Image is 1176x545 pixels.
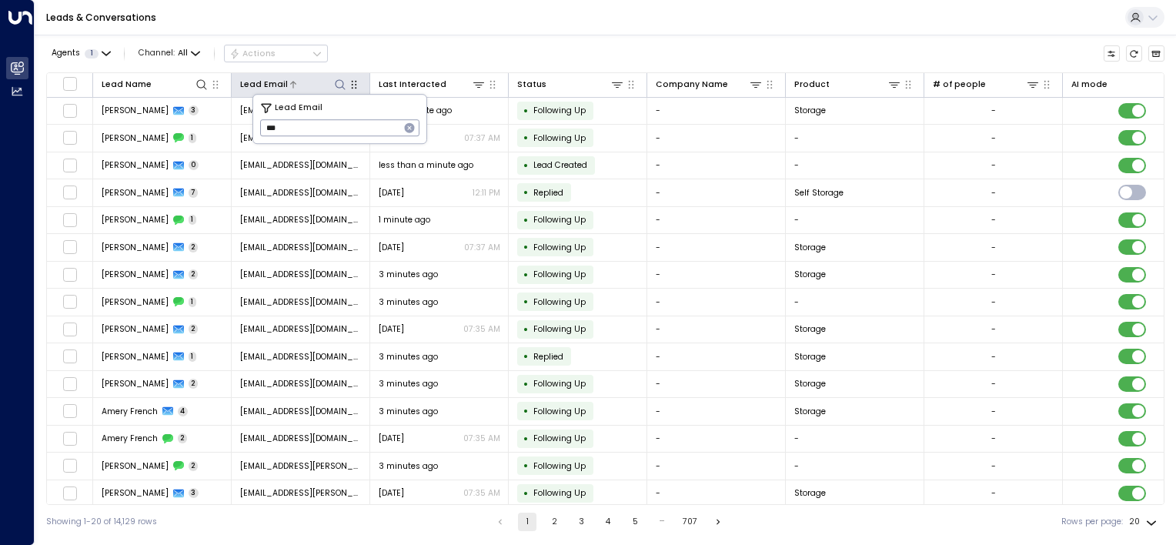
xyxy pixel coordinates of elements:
[240,406,362,417] span: dixyqahev@gmail.com
[523,319,529,339] div: •
[647,98,786,125] td: -
[189,488,199,498] span: 3
[379,242,404,253] span: Yesterday
[1071,78,1108,92] div: AI mode
[656,78,728,92] div: Company Name
[62,295,77,309] span: Toggle select row
[379,214,430,226] span: 1 minute ago
[464,242,500,253] p: 07:37 AM
[62,322,77,336] span: Toggle select row
[653,513,671,531] div: …
[647,371,786,398] td: -
[794,187,844,199] span: Self Storage
[933,78,986,92] div: # of people
[62,212,77,227] span: Toggle select row
[62,404,77,419] span: Toggle select row
[102,433,158,444] span: Amery French
[85,49,99,59] span: 1
[379,487,404,499] span: Sep 28, 2025
[523,456,529,476] div: •
[240,77,348,92] div: Lead Email
[62,376,77,391] span: Toggle select row
[240,269,362,280] span: nemishiabroadbent@gmail.com
[991,132,996,144] div: -
[533,187,563,199] span: Replied
[533,242,586,253] span: Following Up
[533,351,563,363] span: Replied
[794,242,826,253] span: Storage
[62,131,77,145] span: Toggle select row
[517,77,625,92] div: Status
[240,433,362,444] span: dixyqahev@gmail.com
[1126,45,1143,62] span: Refresh
[794,323,826,335] span: Storage
[991,378,996,390] div: -
[379,296,438,308] span: 3 minutes ago
[102,105,169,116] span: Sabah Rehman
[656,77,763,92] div: Company Name
[62,486,77,500] span: Toggle select row
[523,182,529,202] div: •
[991,214,996,226] div: -
[523,210,529,230] div: •
[523,374,529,394] div: •
[991,406,996,417] div: -
[240,323,362,335] span: jadeduncan81@gmail.com
[134,45,205,62] button: Channel:All
[52,49,80,58] span: Agents
[275,102,322,115] span: Lead Email
[523,155,529,176] div: •
[647,179,786,206] td: -
[189,297,197,307] span: 1
[533,214,586,226] span: Following Up
[647,262,786,289] td: -
[533,323,586,335] span: Following Up
[62,267,77,282] span: Toggle select row
[102,78,152,92] div: Lead Name
[463,487,500,499] p: 07:35 AM
[533,433,586,444] span: Following Up
[533,132,586,144] span: Following Up
[523,429,529,449] div: •
[794,351,826,363] span: Storage
[102,378,169,390] span: Gareth Evans
[794,77,902,92] div: Product
[599,513,617,531] button: Go to page 4
[647,152,786,179] td: -
[991,323,996,335] div: -
[490,513,728,531] nav: pagination navigation
[102,77,209,92] div: Lead Name
[102,242,169,253] span: Munyaradzi Mapundu
[189,379,199,389] span: 2
[533,269,586,280] span: Following Up
[102,487,169,499] span: vic wallace
[786,152,924,179] td: -
[647,289,786,316] td: -
[189,215,197,225] span: 1
[786,125,924,152] td: -
[178,433,188,443] span: 2
[991,187,996,199] div: -
[240,78,288,92] div: Lead Email
[189,105,199,115] span: 3
[379,351,438,363] span: 3 minutes ago
[189,242,199,252] span: 2
[46,45,115,62] button: Agents1
[379,433,404,444] span: Sep 27, 2025
[240,159,362,171] span: staciebrown88@outlook.com
[523,292,529,312] div: •
[647,125,786,152] td: -
[102,214,169,226] span: Munyaradzi Mapundu
[102,269,169,280] span: Nemishia Broadbent
[523,401,529,421] div: •
[533,460,586,472] span: Following Up
[102,351,169,363] span: Kirsten Cheal
[62,186,77,200] span: Toggle select row
[240,487,362,499] span: vic.wallace@gmail.com
[224,45,328,63] button: Actions
[379,159,473,171] span: less than a minute ago
[533,406,586,417] span: Following Up
[533,105,586,116] span: Following Up
[62,240,77,255] span: Toggle select row
[523,237,529,257] div: •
